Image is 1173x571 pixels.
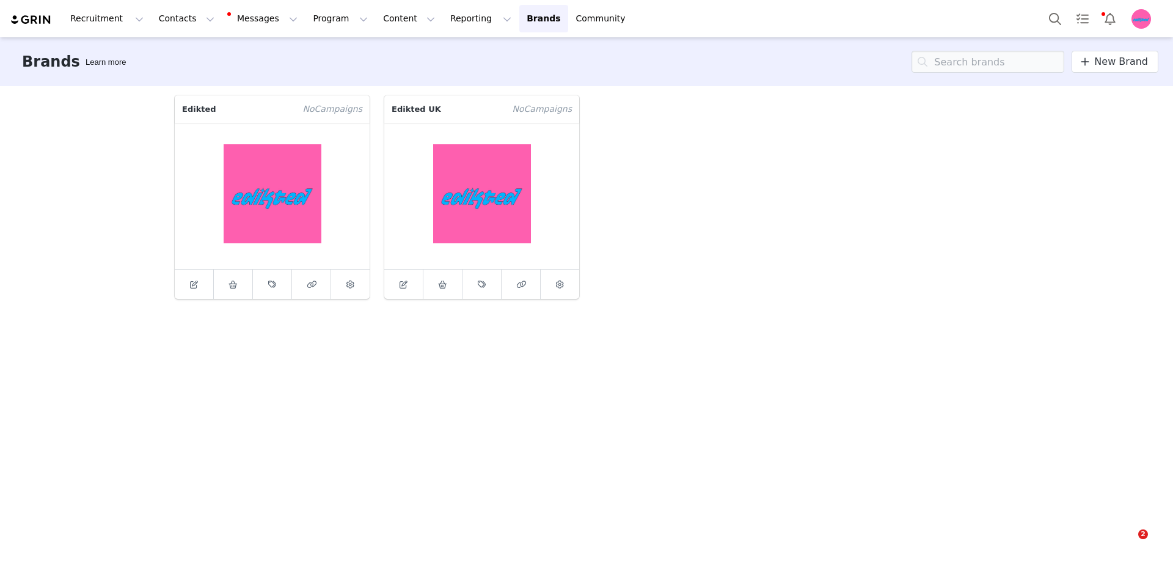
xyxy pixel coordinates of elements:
div: Tooltip anchor [83,56,128,68]
iframe: Intercom live chat [1113,529,1142,559]
input: Search brands [912,51,1064,73]
button: Recruitment [63,5,151,32]
span: No [303,103,315,116]
img: grin logo [10,14,53,26]
span: s [358,103,362,116]
span: Campaign [296,95,370,123]
a: New Brand [1072,51,1158,73]
button: Messages [222,5,305,32]
button: Reporting [443,5,519,32]
button: Notifications [1097,5,1124,32]
button: Program [305,5,375,32]
p: Edikted UK [384,95,505,123]
span: New Brand [1094,54,1148,69]
button: Content [376,5,442,32]
button: Profile [1124,9,1163,29]
span: 2 [1138,529,1148,539]
span: No [513,103,524,116]
a: Brands [519,5,568,32]
span: s [568,103,572,116]
a: Community [569,5,638,32]
p: Edikted [175,95,296,123]
button: Search [1042,5,1069,32]
h3: Brands [22,51,80,73]
img: fd1cbe3e-7938-4636-b07e-8de74aeae5d6.jpg [1131,9,1151,29]
span: Campaign [505,95,579,123]
button: Contacts [152,5,222,32]
a: Tasks [1069,5,1096,32]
